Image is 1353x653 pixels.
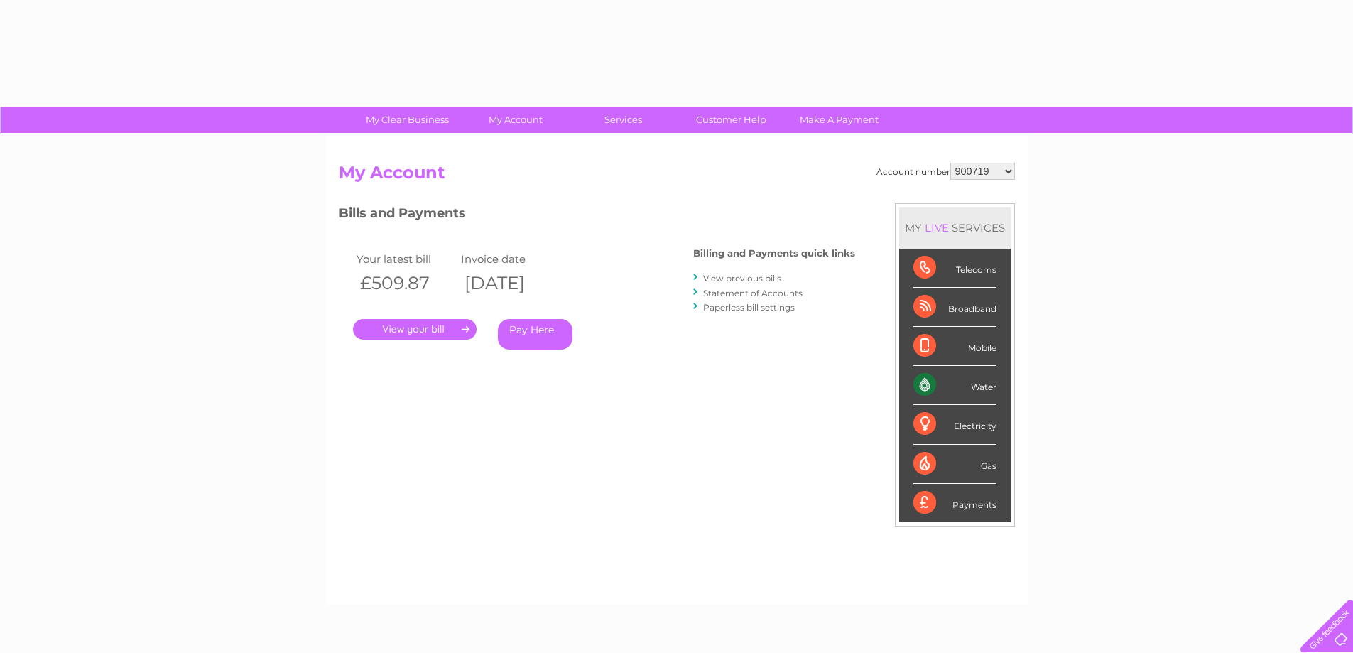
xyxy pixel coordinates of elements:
th: £509.87 [353,269,458,298]
div: Payments [913,484,996,522]
a: . [353,319,477,340]
a: Services [565,107,682,133]
a: Pay Here [498,319,572,350]
div: Electricity [913,405,996,444]
a: Make A Payment [781,107,898,133]
td: Your latest bill [353,249,458,269]
div: Water [913,366,996,405]
a: My Clear Business [349,107,466,133]
div: Account number [876,163,1015,180]
h3: Bills and Payments [339,203,855,228]
div: Gas [913,445,996,484]
div: MY SERVICES [899,207,1011,248]
td: Invoice date [457,249,563,269]
h4: Billing and Payments quick links [693,248,855,259]
a: View previous bills [703,273,781,284]
th: [DATE] [457,269,563,298]
a: Statement of Accounts [703,288,803,298]
div: Broadband [913,288,996,327]
a: My Account [457,107,574,133]
a: Paperless bill settings [703,302,795,313]
a: Customer Help [673,107,790,133]
div: Mobile [913,327,996,366]
div: LIVE [922,221,952,234]
h2: My Account [339,163,1015,190]
div: Telecoms [913,249,996,288]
